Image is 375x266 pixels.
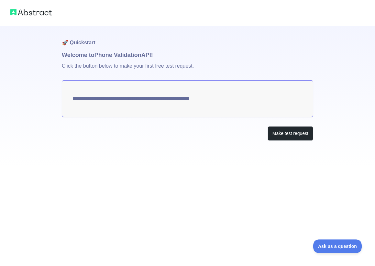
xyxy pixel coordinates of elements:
[62,26,313,50] h1: 🚀 Quickstart
[62,60,313,80] p: Click the button below to make your first free test request.
[10,8,52,17] img: Abstract logo
[313,239,362,253] iframe: Toggle Customer Support
[268,126,313,141] button: Make test request
[62,50,313,60] h1: Welcome to Phone Validation API!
